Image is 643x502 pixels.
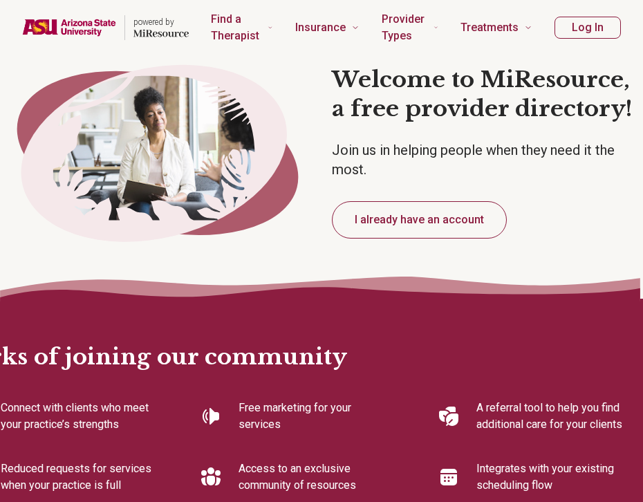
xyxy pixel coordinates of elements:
[239,400,393,433] p: Free marketing for your services
[460,18,519,37] span: Treatments
[239,461,393,494] p: Access to an exclusive community of resources
[555,17,621,39] button: Log In
[1,400,156,433] p: Connect with clients who meet your practice’s strengths
[22,6,189,50] a: Home page
[332,140,643,179] p: Join us in helping people when they need it the most.
[476,461,631,494] p: Integrates with your existing scheduling flow
[476,400,631,433] p: A referral tool to help you find additional care for your clients
[295,18,346,37] span: Insurance
[211,10,262,46] span: Find a Therapist
[332,66,643,123] h1: Welcome to MiResource, a free provider directory!
[133,17,189,28] p: powered by
[332,201,507,239] button: I already have an account
[1,461,156,494] p: Reduced requests for services when your practice is full
[382,10,428,46] span: Provider Types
